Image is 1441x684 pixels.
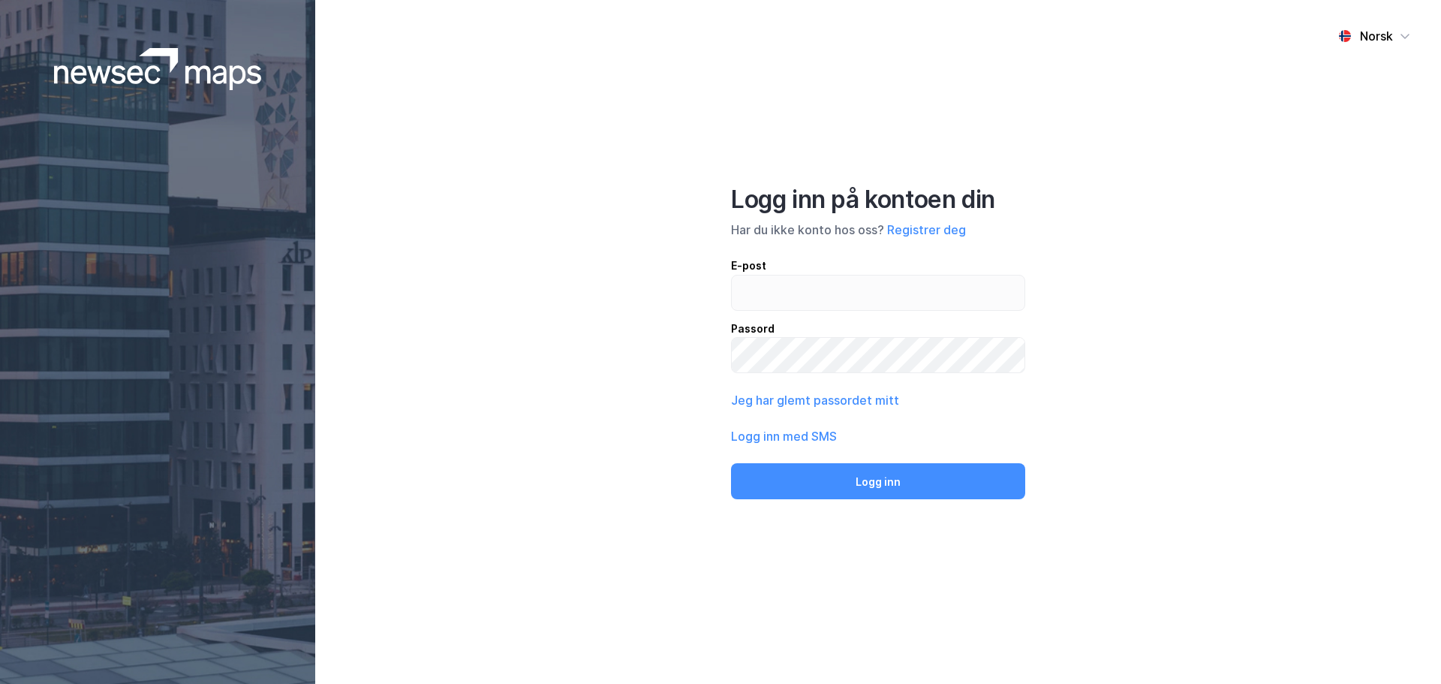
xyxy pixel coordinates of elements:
div: Norsk [1360,27,1393,45]
img: logoWhite.bf58a803f64e89776f2b079ca2356427.svg [54,48,262,90]
div: Passord [731,320,1025,338]
button: Registrer deg [887,221,966,239]
div: Har du ikke konto hos oss? [731,221,1025,239]
button: Jeg har glemt passordet mitt [731,391,899,409]
button: Logg inn med SMS [731,427,837,445]
button: Logg inn [731,463,1025,499]
div: E-post [731,257,1025,275]
div: Logg inn på kontoen din [731,185,1025,215]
